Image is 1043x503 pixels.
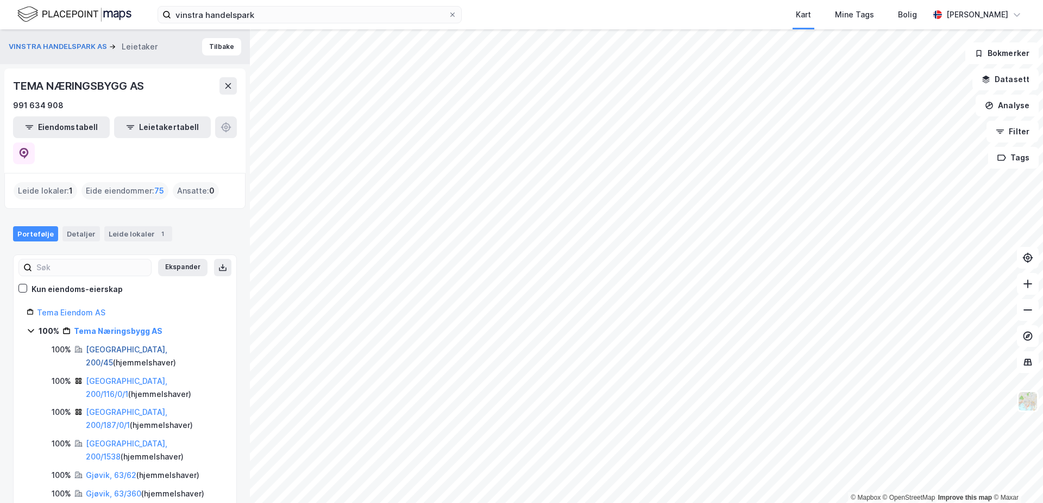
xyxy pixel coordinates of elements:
[898,8,917,21] div: Bolig
[86,487,204,500] div: ( hjemmelshaver )
[52,437,71,450] div: 100%
[52,469,71,482] div: 100%
[158,259,208,276] button: Ekspander
[32,283,123,296] div: Kun eiendoms-eierskap
[835,8,874,21] div: Mine Tags
[13,99,64,112] div: 991 634 908
[171,7,448,23] input: Søk på adresse, matrikkel, gårdeiere, leietakere eller personer
[86,345,167,367] a: [GEOGRAPHIC_DATA], 200/45
[86,375,223,401] div: ( hjemmelshaver )
[86,489,141,498] a: Gjøvik, 63/360
[202,38,241,55] button: Tilbake
[17,5,131,24] img: logo.f888ab2527a4732fd821a326f86c7f29.svg
[13,77,146,95] div: TEMA NÆRINGSBYGG AS
[987,121,1039,142] button: Filter
[122,40,158,53] div: Leietaker
[86,470,136,480] a: Gjøvik, 63/62
[796,8,811,21] div: Kart
[86,407,167,430] a: [GEOGRAPHIC_DATA], 200/187/0/1
[13,226,58,241] div: Portefølje
[32,259,151,276] input: Søk
[972,69,1039,90] button: Datasett
[74,326,162,336] a: Tema Næringsbygg AS
[52,487,71,500] div: 100%
[62,226,100,241] div: Detaljer
[39,325,59,338] div: 100%
[976,95,1039,116] button: Analyse
[946,8,1008,21] div: [PERSON_NAME]
[938,494,992,501] a: Improve this map
[9,41,109,52] button: VINSTRA HANDELSPARK AS
[988,147,1039,169] button: Tags
[86,343,223,369] div: ( hjemmelshaver )
[209,184,215,197] span: 0
[114,116,211,138] button: Leietakertabell
[52,406,71,419] div: 100%
[157,228,168,239] div: 1
[52,343,71,356] div: 100%
[173,182,219,200] div: Ansatte :
[81,182,168,200] div: Eide eiendommer :
[37,308,105,317] a: Tema Eiendom AS
[69,184,73,197] span: 1
[14,182,77,200] div: Leide lokaler :
[1017,391,1038,412] img: Z
[851,494,881,501] a: Mapbox
[965,42,1039,64] button: Bokmerker
[154,184,164,197] span: 75
[86,439,167,461] a: [GEOGRAPHIC_DATA], 200/1538
[883,494,935,501] a: OpenStreetMap
[86,376,167,399] a: [GEOGRAPHIC_DATA], 200/116/0/1
[86,469,199,482] div: ( hjemmelshaver )
[989,451,1043,503] iframe: Chat Widget
[104,226,172,241] div: Leide lokaler
[86,406,223,432] div: ( hjemmelshaver )
[13,116,110,138] button: Eiendomstabell
[52,375,71,388] div: 100%
[86,437,223,463] div: ( hjemmelshaver )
